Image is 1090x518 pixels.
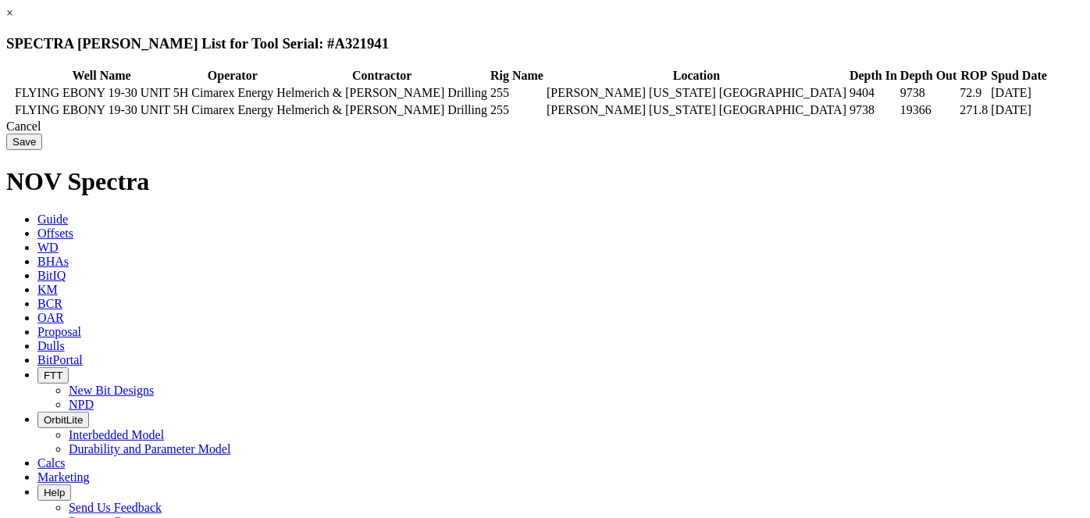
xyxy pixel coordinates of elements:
span: BCR [37,297,62,310]
td: [PERSON_NAME] [US_STATE] [GEOGRAPHIC_DATA] [546,102,847,118]
td: Helmerich & [PERSON_NAME] Drilling [276,85,488,101]
span: Help [44,487,65,498]
span: OrbitLite [44,414,83,426]
span: Calcs [37,456,66,470]
input: Save [6,134,42,150]
span: Guide [37,213,68,226]
th: Depth Out [899,68,957,84]
th: Well Name [14,68,189,84]
th: ROP [960,68,989,84]
td: 9738 [899,85,957,101]
td: Cimarex Energy [191,85,274,101]
td: [PERSON_NAME] [US_STATE] [GEOGRAPHIC_DATA] [546,85,847,101]
td: 255 [490,85,544,101]
th: Depth In [849,68,898,84]
span: Marketing [37,470,90,484]
td: 9738 [849,102,898,118]
a: Interbedded Model [69,428,164,441]
td: 271.8 [960,102,989,118]
h1: NOV Spectra [6,167,1084,196]
span: WD [37,241,59,254]
span: KM [37,283,58,296]
span: FTT [44,370,62,381]
th: Rig Name [490,68,544,84]
td: Cimarex Energy [191,102,274,118]
h3: SPECTRA [PERSON_NAME] List for Tool Serial: #A321941 [6,35,1084,52]
span: Proposal [37,325,81,338]
td: [DATE] [991,85,1049,101]
a: NPD [69,398,94,411]
th: Location [546,68,847,84]
a: Durability and Parameter Model [69,442,231,455]
span: OAR [37,311,64,324]
div: Cancel [6,120,1084,134]
td: 72.9 [960,85,989,101]
th: Spud Date [991,68,1049,84]
span: Offsets [37,227,73,240]
td: 255 [490,102,544,118]
span: BHAs [37,255,69,268]
th: Operator [191,68,274,84]
td: [DATE] [991,102,1049,118]
span: BitPortal [37,353,83,366]
span: Dulls [37,339,65,352]
a: New Bit Designs [69,384,154,397]
td: 19366 [899,102,957,118]
a: × [6,6,13,20]
td: Helmerich & [PERSON_NAME] Drilling [276,102,488,118]
td: FLYING EBONY 19-30 UNIT 5H [14,85,189,101]
td: 9404 [849,85,898,101]
th: Contractor [276,68,488,84]
a: Send Us Feedback [69,501,162,514]
span: BitIQ [37,269,66,282]
td: FLYING EBONY 19-30 UNIT 5H [14,102,189,118]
